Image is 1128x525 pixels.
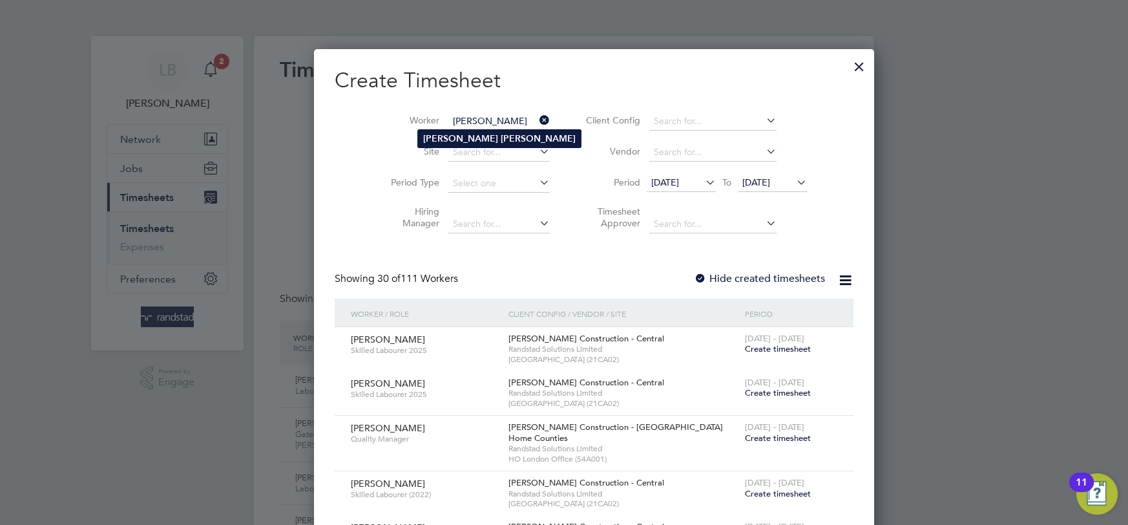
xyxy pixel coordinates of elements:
[508,444,738,454] span: Randstad Solutions Limited
[582,114,640,126] label: Client Config
[351,378,425,389] span: [PERSON_NAME]
[508,454,738,464] span: HO London Office (54A001)
[508,388,738,398] span: Randstad Solutions Limited
[694,272,825,285] label: Hide created timesheets
[651,177,679,188] span: [DATE]
[508,498,738,509] span: [GEOGRAPHIC_DATA] (21CA02)
[508,377,664,388] span: [PERSON_NAME] Construction - Central
[1076,473,1118,515] button: Open Resource Center, 11 new notifications
[348,299,505,328] div: Worker / Role
[508,344,738,354] span: Randstad Solutions Limited
[745,377,804,388] span: [DATE] - [DATE]
[381,114,439,126] label: Worker
[718,174,735,191] span: To
[745,488,811,499] span: Create timesheet
[351,489,499,500] span: Skilled Labourer (2022)
[745,433,811,444] span: Create timesheet
[335,272,461,286] div: Showing
[381,206,439,229] label: Hiring Manager
[649,215,777,233] input: Search for...
[582,206,640,229] label: Timesheet Approver
[745,333,804,344] span: [DATE] - [DATE]
[508,489,738,499] span: Randstad Solutions Limited
[508,398,738,409] span: [GEOGRAPHIC_DATA] (21CA02)
[448,215,550,233] input: Search for...
[508,354,738,365] span: [GEOGRAPHIC_DATA] (21CA02)
[742,177,770,188] span: [DATE]
[448,112,550,131] input: Search for...
[508,477,664,488] span: [PERSON_NAME] Construction - Central
[745,477,804,488] span: [DATE] - [DATE]
[351,422,425,434] span: [PERSON_NAME]
[501,133,576,144] b: [PERSON_NAME]
[448,175,550,193] input: Select one
[448,144,550,162] input: Search for...
[351,334,425,345] span: [PERSON_NAME]
[377,272,458,285] span: 111 Workers
[423,133,498,144] b: [PERSON_NAME]
[649,144,777,162] input: Search for...
[745,387,811,398] span: Create timesheet
[381,177,439,188] label: Period Type
[508,333,664,344] span: [PERSON_NAME] Construction - Central
[377,272,401,285] span: 30 of
[351,389,499,400] span: Skilled Labourer 2025
[742,299,841,328] div: Period
[335,67,853,94] h2: Create Timesheet
[745,422,804,433] span: [DATE] - [DATE]
[505,299,742,328] div: Client Config / Vendor / Site
[351,478,425,489] span: [PERSON_NAME]
[745,343,811,354] span: Create timesheet
[351,434,499,444] span: Quality Manager
[381,145,439,157] label: Site
[582,145,640,157] label: Vendor
[582,177,640,188] label: Period
[351,345,499,356] span: Skilled Labourer 2025
[649,112,777,131] input: Search for...
[508,422,723,444] span: [PERSON_NAME] Construction - [GEOGRAPHIC_DATA] Home Counties
[1076,482,1087,499] div: 11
